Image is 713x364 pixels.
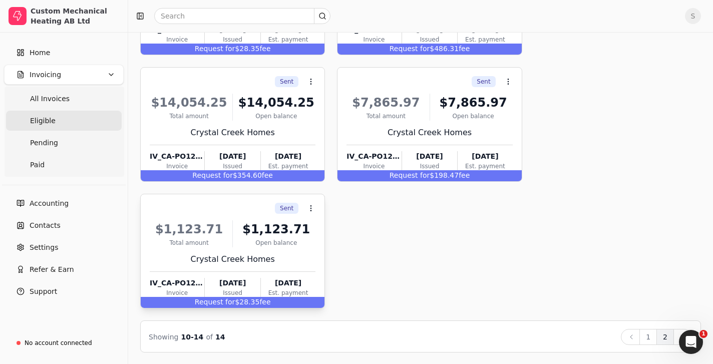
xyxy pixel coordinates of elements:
[337,170,521,181] div: $198.47
[639,329,657,345] button: 1
[30,160,45,170] span: Paid
[181,333,204,341] span: 10 - 14
[237,238,315,247] div: Open balance
[141,170,324,181] div: $354.60
[4,43,124,63] a: Home
[25,338,92,347] div: No account connected
[280,204,293,213] span: Sent
[150,35,204,44] div: Invoice
[4,334,124,352] a: No account connected
[346,151,401,162] div: IV_CA-PO126465_20250822162804965
[30,116,56,126] span: Eligible
[150,253,315,265] div: Crystal Creek Homes
[458,151,512,162] div: [DATE]
[150,220,228,238] div: $1,123.71
[205,278,260,288] div: [DATE]
[149,333,178,341] span: Showing
[150,162,204,171] div: Invoice
[150,112,228,121] div: Total amount
[150,288,204,297] div: Invoice
[261,162,315,171] div: Est. payment
[150,151,204,162] div: IV_CA-PO121842_20250820131855621
[237,112,315,121] div: Open balance
[337,44,521,55] div: $486.31
[215,333,225,341] span: 14
[30,286,57,297] span: Support
[280,77,293,86] span: Sent
[259,298,270,306] span: fee
[261,288,315,297] div: Est. payment
[477,77,490,86] span: Sent
[206,333,213,341] span: of
[237,94,315,112] div: $14,054.25
[4,193,124,213] a: Accounting
[150,94,228,112] div: $14,054.25
[4,237,124,257] a: Settings
[402,162,457,171] div: Issued
[402,35,457,44] div: Issued
[685,8,701,24] button: S
[262,171,273,179] span: fee
[6,89,122,109] a: All Invoices
[205,162,260,171] div: Issued
[346,127,512,139] div: Crystal Creek Homes
[205,35,260,44] div: Issued
[30,220,61,231] span: Contacts
[192,171,233,179] span: Request for
[154,8,330,24] input: Search
[346,112,425,121] div: Total amount
[195,298,235,306] span: Request for
[150,238,228,247] div: Total amount
[459,45,470,53] span: fee
[30,138,58,148] span: Pending
[390,45,430,53] span: Request for
[205,288,260,297] div: Issued
[150,278,204,288] div: IV_CA-PO120675_20250825162039250
[259,45,270,53] span: fee
[261,35,315,44] div: Est. payment
[346,94,425,112] div: $7,865.97
[346,35,401,44] div: Invoice
[30,198,69,209] span: Accounting
[30,94,70,104] span: All Invoices
[459,171,470,179] span: fee
[4,215,124,235] a: Contacts
[6,155,122,175] a: Paid
[141,44,324,55] div: $28.35
[434,112,513,121] div: Open balance
[458,35,512,44] div: Est. payment
[402,151,457,162] div: [DATE]
[141,297,324,308] div: $28.35
[4,65,124,85] button: Invoicing
[30,242,58,253] span: Settings
[261,151,315,162] div: [DATE]
[30,48,50,58] span: Home
[150,127,315,139] div: Crystal Creek Homes
[30,264,74,275] span: Refer & Earn
[195,45,235,53] span: Request for
[237,220,315,238] div: $1,123.71
[4,259,124,279] button: Refer & Earn
[6,111,122,131] a: Eligible
[656,329,674,345] button: 2
[4,281,124,301] button: Support
[458,162,512,171] div: Est. payment
[434,94,513,112] div: $7,865.97
[31,6,119,26] div: Custom Mechanical Heating AB Ltd
[699,330,707,338] span: 1
[390,171,430,179] span: Request for
[679,330,703,354] iframe: Intercom live chat
[30,70,61,80] span: Invoicing
[205,151,260,162] div: [DATE]
[6,133,122,153] a: Pending
[261,278,315,288] div: [DATE]
[346,162,401,171] div: Invoice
